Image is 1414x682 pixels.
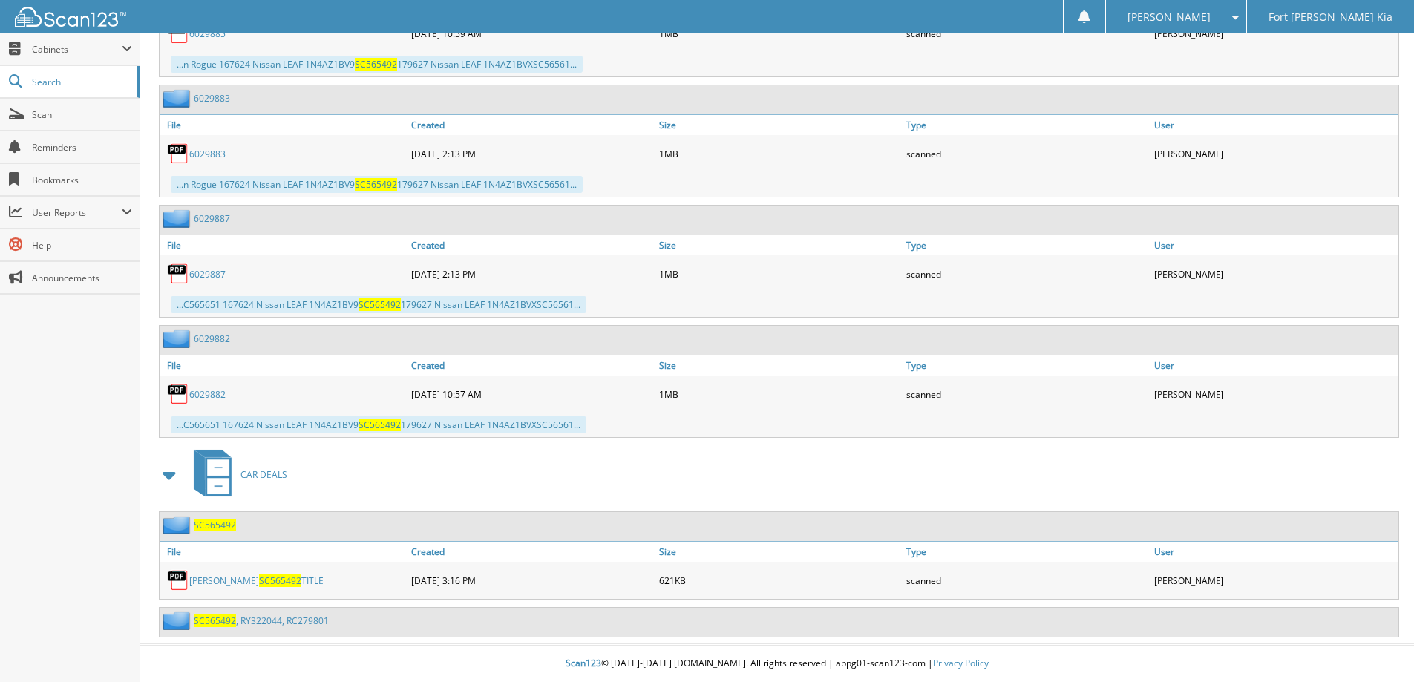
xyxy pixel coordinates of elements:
[933,657,989,669] a: Privacy Policy
[355,58,397,71] span: SC565492
[194,212,230,225] a: 6029887
[407,235,655,255] a: Created
[171,176,583,193] div: ...n Rogue 167624 Nissan LEAF 1N4AZ1BV9 179627 Nissan LEAF 1N4AZ1BVXSC56561...
[655,139,903,168] div: 1MB
[1127,13,1211,22] span: [PERSON_NAME]
[407,379,655,409] div: [DATE] 10:57 AM
[1150,379,1398,409] div: [PERSON_NAME]
[163,209,194,228] img: folder2.png
[185,445,287,504] a: CAR DEALS
[194,332,230,345] a: 6029882
[189,388,226,401] a: 6029882
[160,355,407,376] a: File
[1150,19,1398,48] div: [PERSON_NAME]
[163,516,194,534] img: folder2.png
[171,56,583,73] div: ...n Rogue 167624 Nissan LEAF 1N4AZ1BV9 179627 Nissan LEAF 1N4AZ1BVXSC56561...
[407,115,655,135] a: Created
[167,142,189,165] img: PDF.png
[167,263,189,285] img: PDF.png
[163,89,194,108] img: folder2.png
[407,355,655,376] a: Created
[655,235,903,255] a: Size
[160,115,407,135] a: File
[355,178,397,191] span: SC565492
[655,115,903,135] a: Size
[160,542,407,562] a: File
[407,542,655,562] a: Created
[259,574,301,587] span: SC565492
[1150,565,1398,595] div: [PERSON_NAME]
[903,235,1150,255] a: Type
[194,614,236,627] span: SC565492
[655,19,903,48] div: 1MB
[189,268,226,281] a: 6029887
[189,574,324,587] a: [PERSON_NAME]SC565492TITLE
[359,298,401,311] span: SC565492
[194,519,236,531] a: SC565492
[655,542,903,562] a: Size
[163,611,194,630] img: folder2.png
[32,206,122,219] span: User Reports
[1150,115,1398,135] a: User
[655,565,903,595] div: 621KB
[32,108,132,121] span: Scan
[1150,235,1398,255] a: User
[171,296,586,313] div: ...C565651 167624 Nissan LEAF 1N4AZ1BV9 179627 Nissan LEAF 1N4AZ1BVXSC56561...
[407,19,655,48] div: [DATE] 10:59 AM
[32,76,130,88] span: Search
[903,542,1150,562] a: Type
[903,379,1150,409] div: scanned
[655,259,903,289] div: 1MB
[171,416,586,433] div: ...C565651 167624 Nissan LEAF 1N4AZ1BV9 179627 Nissan LEAF 1N4AZ1BVXSC56561...
[160,235,407,255] a: File
[407,139,655,168] div: [DATE] 2:13 PM
[32,141,132,154] span: Reminders
[163,329,194,348] img: folder2.png
[903,355,1150,376] a: Type
[1150,355,1398,376] a: User
[194,92,230,105] a: 6029883
[140,646,1414,682] div: © [DATE]-[DATE] [DOMAIN_NAME]. All rights reserved | appg01-scan123-com |
[655,355,903,376] a: Size
[903,115,1150,135] a: Type
[903,139,1150,168] div: scanned
[359,419,401,431] span: SC565492
[167,22,189,45] img: PDF.png
[167,383,189,405] img: PDF.png
[903,259,1150,289] div: scanned
[655,379,903,409] div: 1MB
[189,148,226,160] a: 6029883
[1340,611,1414,682] iframe: Chat Widget
[194,614,329,627] a: SC565492, RY322044, RC279801
[566,657,601,669] span: Scan123
[32,43,122,56] span: Cabinets
[32,272,132,284] span: Announcements
[407,565,655,595] div: [DATE] 3:16 PM
[903,565,1150,595] div: scanned
[1150,542,1398,562] a: User
[240,468,287,481] span: CAR DEALS
[15,7,126,27] img: scan123-logo-white.svg
[1150,139,1398,168] div: [PERSON_NAME]
[32,239,132,252] span: Help
[903,19,1150,48] div: scanned
[407,259,655,289] div: [DATE] 2:13 PM
[1269,13,1392,22] span: Fort [PERSON_NAME] Kia
[32,174,132,186] span: Bookmarks
[167,569,189,591] img: PDF.png
[1150,259,1398,289] div: [PERSON_NAME]
[189,27,226,40] a: 6029885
